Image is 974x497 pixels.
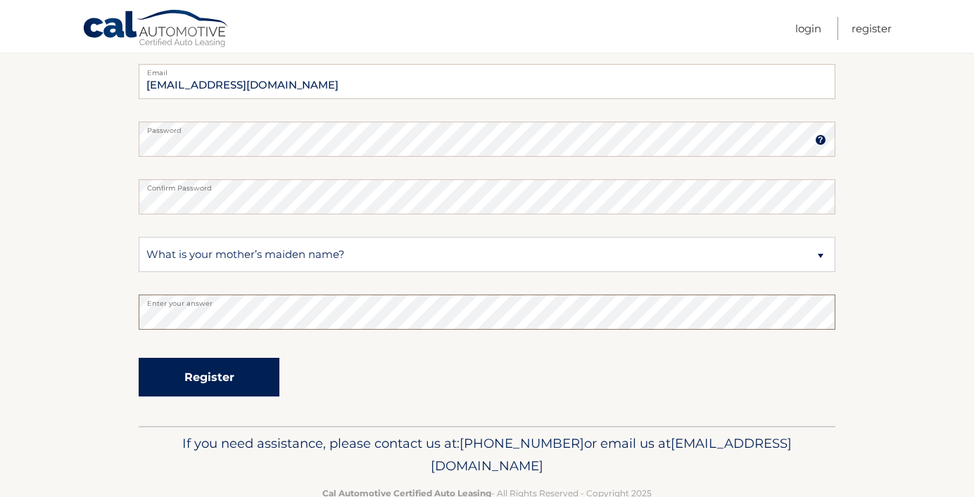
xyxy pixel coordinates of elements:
a: Cal Automotive [82,9,230,50]
label: Confirm Password [139,179,835,191]
label: Password [139,122,835,133]
label: Enter your answer [139,295,835,306]
img: tooltip.svg [815,134,826,146]
input: Email [139,64,835,99]
span: [PHONE_NUMBER] [460,435,584,451]
span: [EMAIL_ADDRESS][DOMAIN_NAME] [431,435,792,474]
label: Email [139,64,835,75]
p: If you need assistance, please contact us at: or email us at [148,432,826,477]
a: Register [852,17,892,40]
a: Login [795,17,821,40]
button: Register [139,358,279,396]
